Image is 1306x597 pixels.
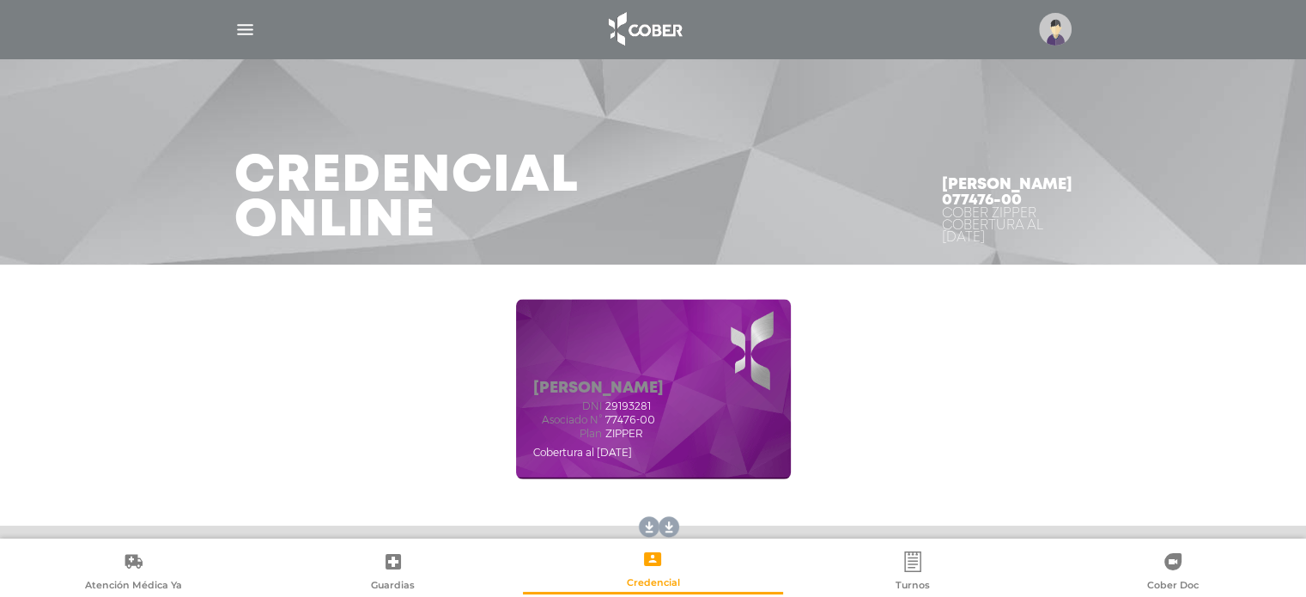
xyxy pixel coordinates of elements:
[1039,13,1072,46] img: profile-placeholder.svg
[234,19,256,40] img: Cober_menu-lines-white.svg
[783,551,1043,594] a: Turnos
[264,551,524,594] a: Guardias
[234,155,579,244] h3: Credencial Online
[85,579,182,594] span: Atención Médica Ya
[533,446,632,459] span: Cobertura al [DATE]
[896,579,930,594] span: Turnos
[599,9,689,50] img: logo_cober_home-white.png
[626,576,679,592] span: Credencial
[533,414,602,426] span: Asociado N°
[371,579,415,594] span: Guardias
[533,428,602,440] span: Plan
[533,380,664,399] h5: [PERSON_NAME]
[523,548,783,592] a: Credencial
[605,428,643,440] span: ZIPPER
[605,400,651,412] span: 29193281
[942,208,1072,244] div: Cober ZIPPER Cobertura al [DATE]
[942,177,1072,208] h4: [PERSON_NAME] 077476-00
[1042,551,1303,594] a: Cober Doc
[3,551,264,594] a: Atención Médica Ya
[533,400,602,412] span: dni
[1147,579,1199,594] span: Cober Doc
[605,414,655,426] span: 77476-00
